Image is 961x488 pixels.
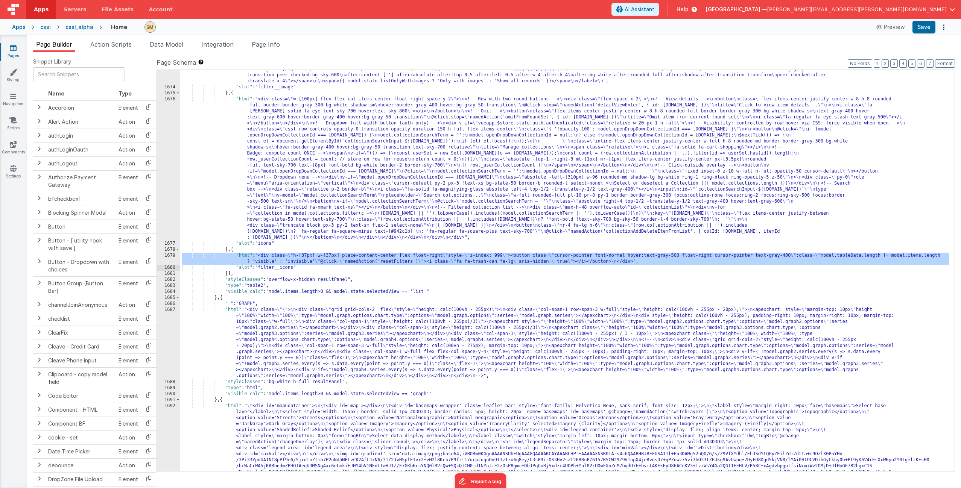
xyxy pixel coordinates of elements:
[65,23,93,31] div: cssl_alpha
[938,22,949,32] button: Options
[116,353,141,367] td: Element
[33,58,71,65] span: Snippet Library
[45,353,116,367] td: Cleave Phone input
[157,289,180,295] div: 1684
[116,326,141,339] td: Element
[119,90,132,97] span: Type
[45,312,116,326] td: checklist
[116,220,141,233] td: Element
[625,6,654,13] span: AI Assistant
[157,271,180,277] div: 1681
[116,444,141,458] td: Element
[890,59,898,68] button: 3
[908,59,915,68] button: 5
[882,59,889,68] button: 2
[917,59,925,68] button: 6
[677,6,689,13] span: Help
[116,129,141,142] td: Action
[116,312,141,326] td: Element
[45,192,116,206] td: bfcheckbox1
[145,22,155,32] img: e9616e60dfe10b317d64a5e98ec8e357
[12,23,26,31] div: Apps
[45,129,116,142] td: authLogin
[116,417,141,430] td: Element
[45,403,116,417] td: Component - HTML
[40,23,51,31] div: cssl
[157,90,180,96] div: 1675
[116,170,141,192] td: Element
[767,6,947,13] span: [PERSON_NAME][EMAIL_ADDRESS][PERSON_NAME][DOMAIN_NAME]
[45,417,116,430] td: Component BF
[611,3,659,16] button: AI Assistant
[157,385,180,391] div: 1689
[201,41,234,48] span: Integration
[116,156,141,170] td: Action
[33,67,125,81] input: Search Snippets ...
[157,295,180,301] div: 1685
[116,458,141,472] td: Action
[102,6,134,13] span: File Assets
[706,6,955,13] button: [GEOGRAPHIC_DATA] — [PERSON_NAME][EMAIL_ADDRESS][PERSON_NAME][DOMAIN_NAME]
[872,21,909,33] button: Preview
[45,170,116,192] td: Authorize Payment Gateway
[116,472,141,486] td: Element
[116,255,141,276] td: Element
[45,255,116,276] td: Button - Dropdown with choices
[45,156,116,170] td: authLogout
[116,233,141,255] td: Element
[116,276,141,298] td: Element
[45,326,116,339] td: ClearFix
[90,41,132,48] span: Action Scripts
[45,101,116,115] td: Accordion
[252,41,280,48] span: Page Info
[116,298,141,312] td: Action
[848,59,872,68] button: No Folds
[45,206,116,220] td: Blocking Spinner Modal
[116,367,141,389] td: Action
[45,276,116,298] td: Button Group (Button Bar)
[912,21,935,33] button: Save
[45,389,116,403] td: Code Editor
[48,90,64,97] span: Name
[157,307,180,379] div: 1687
[45,444,116,458] td: Date Time Picker
[157,265,180,271] div: 1680
[150,41,183,48] span: Data Model
[36,41,72,48] span: Page Builder
[116,101,141,115] td: Element
[116,115,141,129] td: Action
[45,458,116,472] td: debounce
[111,24,127,30] h4: Home
[157,253,180,265] div: 1679
[45,233,116,255] td: Button - [ utility hook with save ]
[157,241,180,247] div: 1677
[874,59,880,68] button: 1
[116,430,141,444] td: Action
[899,59,907,68] button: 4
[45,298,116,312] td: channelJoinAnonymous
[157,96,180,241] div: 1676
[157,301,180,307] div: 1686
[116,192,141,206] td: Element
[64,6,86,13] span: Servers
[116,142,141,156] td: Action
[45,339,116,353] td: Cleave - Credit Card
[926,59,934,68] button: 7
[116,403,141,417] td: Element
[45,430,116,444] td: cookie - set
[116,389,141,403] td: Element
[116,206,141,220] td: Action
[157,397,180,403] div: 1691
[116,339,141,353] td: Element
[45,367,116,389] td: Clipboard - copy model field
[45,115,116,129] td: Alert Action
[157,84,180,90] div: 1674
[935,59,955,68] button: Format
[706,6,767,13] span: [GEOGRAPHIC_DATA] —
[157,58,196,67] span: Page Schema
[45,220,116,233] td: Button
[34,6,49,13] span: Apps
[157,277,180,283] div: 1682
[157,247,180,253] div: 1678
[45,472,116,486] td: DropZone File Upload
